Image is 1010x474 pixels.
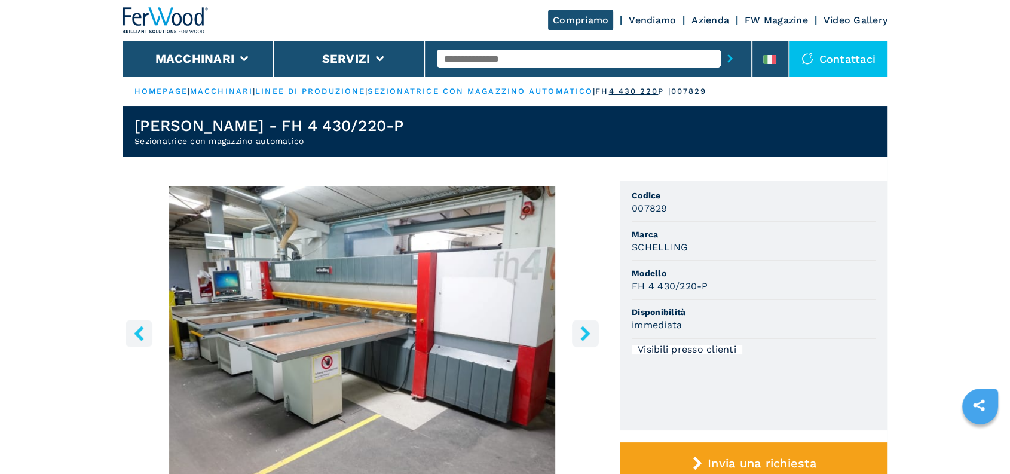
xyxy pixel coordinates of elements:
button: right-button [572,320,599,347]
h1: [PERSON_NAME] - FH 4 430/220-P [134,116,404,135]
h3: FH 4 430/220-P [632,279,708,293]
img: Ferwood [123,7,209,33]
button: left-button [126,320,152,347]
a: FW Magazine [745,14,808,26]
h3: immediata [632,318,682,332]
p: 007829 [671,86,707,97]
span: | [365,87,368,96]
span: Marca [632,228,876,240]
a: Vendiamo [629,14,676,26]
h3: 007829 [632,201,668,215]
a: sezionatrice con magazzino automatico [368,87,593,96]
button: Macchinari [155,51,235,66]
tcxspan: Call 4 430 220 via 3CX [608,87,658,96]
span: | [253,87,255,96]
a: macchinari [190,87,253,96]
a: Video Gallery [824,14,887,26]
button: Servizi [322,51,370,66]
h2: Sezionatrice con magazzino automatico [134,135,404,147]
iframe: Chat [959,420,1001,465]
img: Contattaci [801,53,813,65]
span: Invia una richiesta [708,456,816,470]
a: HOMEPAGE [134,87,188,96]
a: Compriamo [548,10,613,30]
span: Modello [632,267,876,279]
a: sharethis [964,390,994,420]
a: Azienda [691,14,729,26]
span: Disponibilità [632,306,876,318]
span: Codice [632,189,876,201]
span: | [593,87,595,96]
a: linee di produzione [255,87,365,96]
button: submit-button [721,45,739,72]
span: | [188,87,190,96]
div: Contattaci [789,41,888,77]
div: Visibili presso clienti [632,345,742,354]
p: fh p | [595,86,671,97]
h3: SCHELLING [632,240,688,254]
